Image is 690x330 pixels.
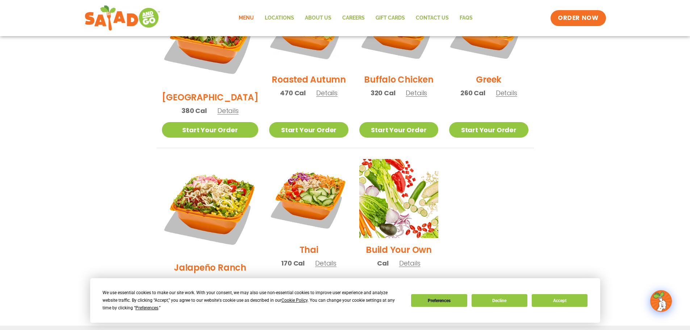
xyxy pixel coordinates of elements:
[366,243,432,256] h2: Build Your Own
[162,122,259,138] a: Start Your Order
[411,294,467,307] button: Preferences
[280,88,306,98] span: 470 Cal
[476,73,501,86] h2: Greek
[300,243,318,256] h2: Thai
[472,294,527,307] button: Decline
[90,278,600,323] div: Cookie Consent Prompt
[651,291,671,311] img: wpChatIcon
[269,159,348,238] img: Product photo for Thai Salad
[371,88,396,98] span: 320 Cal
[181,106,207,116] span: 380 Cal
[281,258,305,268] span: 170 Cal
[84,4,161,33] img: new-SAG-logo-768×292
[359,159,438,238] img: Product photo for Build Your Own
[406,88,427,97] span: Details
[233,10,478,26] nav: Menu
[103,289,402,312] div: We use essential cookies to make our site work. With your consent, we may also use non-essential ...
[281,298,308,303] span: Cookie Policy
[532,294,587,307] button: Accept
[135,305,158,310] span: Preferences
[364,73,433,86] h2: Buffalo Chicken
[460,88,485,98] span: 260 Cal
[233,10,259,26] a: Menu
[269,122,348,138] a: Start Your Order
[410,10,454,26] a: Contact Us
[300,10,337,26] a: About Us
[315,259,336,268] span: Details
[496,88,517,97] span: Details
[259,10,300,26] a: Locations
[272,73,346,86] h2: Roasted Autumn
[359,122,438,138] a: Start Your Order
[217,106,239,115] span: Details
[337,10,370,26] a: Careers
[551,10,606,26] a: ORDER NOW
[217,276,238,285] span: Details
[377,258,388,268] span: Cal
[399,259,421,268] span: Details
[162,91,259,104] h2: [GEOGRAPHIC_DATA]
[316,88,338,97] span: Details
[454,10,478,26] a: FAQs
[449,122,528,138] a: Start Your Order
[558,14,598,22] span: ORDER NOW
[162,159,259,256] img: Product photo for Jalapeño Ranch Salad
[182,276,207,286] span: 360 Cal
[370,10,410,26] a: GIFT CARDS
[174,261,246,274] h2: Jalapeño Ranch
